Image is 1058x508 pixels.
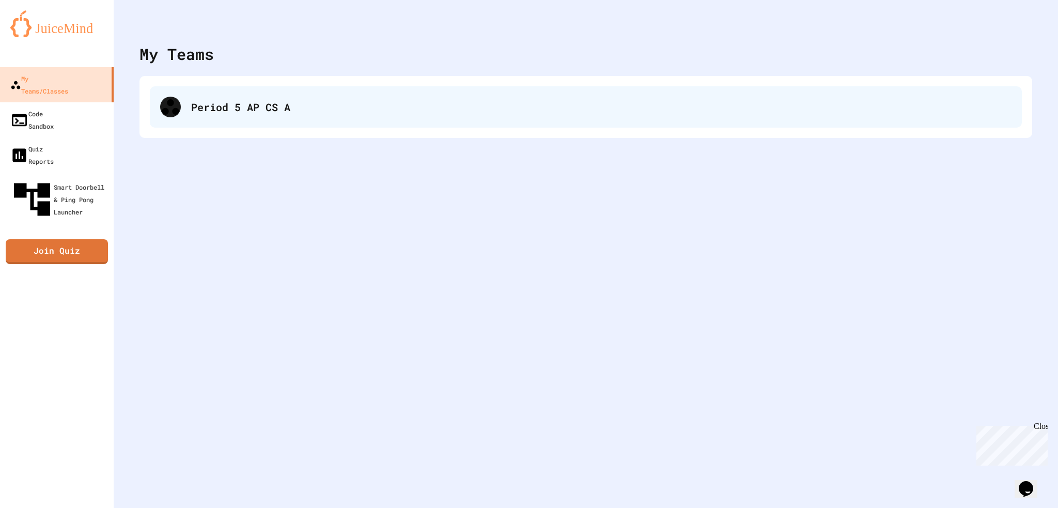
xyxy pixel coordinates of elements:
[10,178,110,221] div: Smart Doorbell & Ping Pong Launcher
[150,86,1022,128] div: Period 5 AP CS A
[139,42,214,66] div: My Teams
[6,239,108,264] a: Join Quiz
[10,72,68,97] div: My Teams/Classes
[1015,467,1048,498] iframe: chat widget
[10,107,54,132] div: Code Sandbox
[972,422,1048,466] iframe: chat widget
[191,99,1012,115] div: Period 5 AP CS A
[10,143,54,167] div: Quiz Reports
[4,4,71,66] div: Chat with us now!Close
[10,10,103,37] img: logo-orange.svg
